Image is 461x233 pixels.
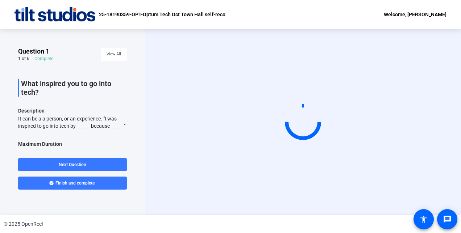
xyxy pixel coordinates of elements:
img: OpenReel logo [14,7,95,22]
mat-icon: accessibility [419,215,428,224]
div: 15 secs [18,148,62,156]
button: View All [101,48,127,61]
div: 1 of 6 [18,56,29,62]
span: Question 1 [18,47,49,56]
span: Next Question [59,162,86,167]
div: Maximum Duration [18,140,62,148]
button: Next Question [18,158,127,171]
button: Finish and complete [18,177,127,190]
mat-icon: message [443,215,452,224]
p: Description [18,106,127,115]
div: Welcome, [PERSON_NAME] [384,10,447,19]
div: © 2025 OpenReel [4,220,43,228]
span: View All [107,49,121,60]
p: What inspired you to go into tech? [21,79,127,97]
div: It can be a a person, or an experience. "I was inspired to go into tech by ______ because ______" [18,115,127,130]
p: 25-18190359-OPT-Optum Tech Oct Town Hall self-reco [99,10,225,19]
div: Complete [34,56,53,62]
span: Finish and complete [55,180,95,186]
